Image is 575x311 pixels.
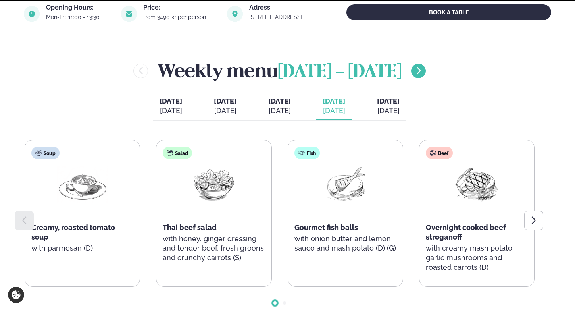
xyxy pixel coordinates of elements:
button: [DATE] [DATE] [262,93,297,120]
p: with creamy mash potato, garlic mushrooms and roasted carrots (D) [426,243,528,272]
p: with onion butter and lemon sauce and mash potato (D) (G) [294,234,396,253]
span: [DATE] - [DATE] [278,64,402,81]
div: Mon-Fri: 11:00 - 13:30 [46,14,112,20]
div: Salad [163,147,192,159]
span: [DATE] [160,97,182,105]
img: Beef-Meat.png [451,166,502,203]
h2: Weekly menu [158,58,402,83]
span: Overnight cooked beef stroganoff [426,223,506,241]
button: [DATE] [DATE] [316,93,352,120]
div: Soup [31,147,60,159]
div: [DATE] [323,106,345,116]
span: [DATE] [377,97,400,105]
img: fish.svg [298,150,305,156]
img: image alt [227,6,243,22]
a: link [249,12,314,22]
span: Go to slide 2 [283,301,286,305]
div: from 3490 kr per person [143,14,218,20]
img: beef.svg [430,150,436,156]
button: menu-btn-right [411,64,426,78]
button: BOOK A TABLE [346,4,551,20]
p: with parmesan (D) [31,243,133,253]
img: image alt [121,6,137,22]
img: salad.svg [167,150,173,156]
img: soup.svg [35,150,42,156]
span: [DATE] [323,97,345,106]
span: Creamy, roasted tomato soup [31,223,115,241]
img: Soup.png [57,166,108,203]
img: image alt [24,6,40,22]
div: [DATE] [377,106,400,116]
span: [DATE] [268,97,291,105]
div: Beef [426,147,453,159]
span: [DATE] [214,97,237,105]
span: Gourmet fish balls [294,223,358,232]
div: [DATE] [268,106,291,116]
div: Adress: [249,4,314,11]
div: Fish [294,147,320,159]
button: [DATE] [DATE] [208,93,243,120]
div: [DATE] [160,106,182,116]
p: with honey, ginger dressing and tender beef, fresh greens and crunchy carrots (S) [163,234,265,263]
span: Go to slide 1 [273,301,277,305]
button: menu-btn-left [133,64,148,78]
button: [DATE] [DATE] [371,93,406,120]
img: Salad.png [188,166,239,203]
div: Opening Hours: [46,4,112,11]
div: [DATE] [214,106,237,116]
span: Thai beef salad [163,223,217,232]
div: Price: [143,4,218,11]
img: Fish.png [320,166,371,203]
a: Cookie settings [8,287,24,303]
button: [DATE] [DATE] [153,93,188,120]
